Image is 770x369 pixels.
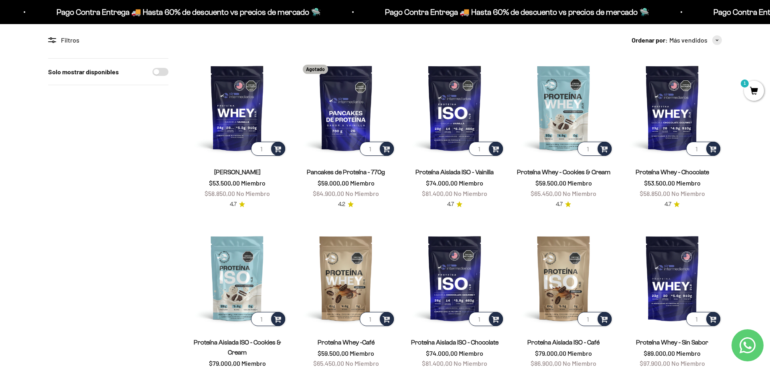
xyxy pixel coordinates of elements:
span: Miembro [350,349,374,357]
span: $79.000,00 [535,349,566,357]
a: 4.74.7 de 5.0 estrellas [665,200,680,209]
a: 4.74.7 de 5.0 estrellas [556,200,571,209]
span: 4.7 [447,200,454,209]
span: $81.400,00 [422,190,452,197]
span: $74.000,00 [426,349,458,357]
span: $58.850,00 [640,190,670,197]
a: Proteína Whey - Sin Sabor [636,339,708,346]
span: 4.2 [338,200,345,209]
a: 1 [744,87,764,96]
span: Ordenar por: [632,35,668,45]
span: $59.500,00 [318,349,349,357]
a: Proteína Whey -Café [318,339,375,346]
span: No Miembro [454,359,487,367]
span: Miembro [459,349,483,357]
span: No Miembro [454,190,487,197]
span: Miembro [459,179,483,187]
span: Miembro [567,349,592,357]
span: $81.400,00 [422,359,452,367]
span: No Miembro [236,190,270,197]
span: Miembro [241,179,265,187]
button: Más vendidos [669,35,722,45]
a: Proteína Whey - Cookies & Cream [517,169,610,175]
a: Proteína Aislada ISO - Chocolate [411,339,498,346]
span: $89.000,00 [644,349,675,357]
p: Pago Contra Entrega 🚚 Hasta 60% de descuento vs precios de mercado 🛸 [50,6,314,18]
a: 4.24.2 de 5.0 estrellas [338,200,354,209]
span: $59.000,00 [318,179,349,187]
label: Solo mostrar disponibles [48,67,119,77]
span: Miembro [241,359,266,367]
mark: 1 [740,79,750,88]
span: $86.900,00 [531,359,561,367]
span: $53.500,00 [209,179,240,187]
a: Proteína Aislada ISO - Vainilla [415,169,494,175]
span: Miembro [676,349,701,357]
span: No Miembro [671,359,705,367]
span: 4.7 [556,200,563,209]
span: No Miembro [671,190,705,197]
span: No Miembro [345,359,379,367]
span: $97.900,00 [640,359,670,367]
div: Filtros [48,35,168,45]
a: Proteína Aislada ISO - Café [527,339,600,346]
span: $53.500,00 [644,179,675,187]
a: 4.74.7 de 5.0 estrellas [230,200,245,209]
span: No Miembro [345,190,379,197]
span: Miembro [567,179,592,187]
span: $58.850,00 [205,190,235,197]
a: 4.74.7 de 5.0 estrellas [447,200,462,209]
span: Más vendidos [669,35,707,45]
span: 4.7 [230,200,237,209]
span: $59.500,00 [535,179,566,187]
a: Proteína Aislada ISO - Cookies & Cream [194,339,281,356]
span: 4.7 [665,200,671,209]
span: Miembro [350,179,375,187]
span: $74.000,00 [426,179,458,187]
span: No Miembro [563,359,596,367]
span: $79.000,00 [209,359,240,367]
span: $64.900,00 [313,190,344,197]
span: $65.450,00 [531,190,561,197]
p: Pago Contra Entrega 🚚 Hasta 60% de descuento vs precios de mercado 🛸 [378,6,642,18]
span: $65.450,00 [313,359,344,367]
span: No Miembro [563,190,596,197]
a: Proteína Whey - Chocolate [636,169,709,175]
span: Miembro [676,179,701,187]
a: Pancakes de Proteína - 770g [307,169,385,175]
a: [PERSON_NAME] [214,169,261,175]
